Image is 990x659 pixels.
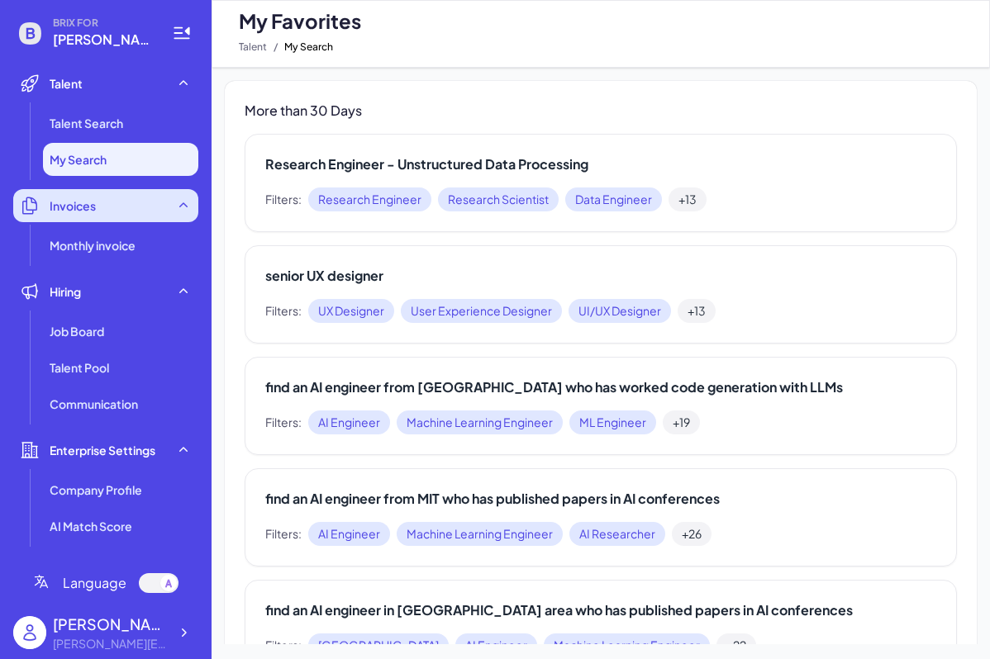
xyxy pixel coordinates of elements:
[397,522,563,546] span: Machine Learning Engineer
[50,197,96,214] span: Invoices
[265,414,302,431] span: Filters:
[455,633,537,657] span: AI Engineer
[308,299,394,323] span: UX Designer
[63,573,126,593] span: Language
[265,191,302,208] span: Filters:
[569,410,656,434] span: ML Engineer
[50,237,136,254] span: Monthly invoice
[265,377,936,397] h2: find an AI engineer from [GEOGRAPHIC_DATA] who has worked code generation with LLMs
[308,410,390,434] span: AI Engineer
[50,115,123,131] span: Talent Search
[53,17,152,30] span: BRIX FOR
[53,613,169,635] div: Fiona Sun
[308,633,449,657] span: [GEOGRAPHIC_DATA]
[53,635,169,652] div: fiona.jjsun@gmail.com
[669,187,707,211] span: +13
[265,637,302,654] span: Filters:
[544,633,710,657] span: Machine Learning Engineer
[663,410,700,434] span: +19
[308,187,431,211] span: Research Engineer
[265,154,936,174] h2: Research Engineer - Unstructured Data Processing
[50,442,155,458] span: Enterprise Settings
[569,299,671,323] span: UI/UX Designer
[284,37,333,57] span: My Search
[308,522,390,546] span: AI Engineer
[13,616,46,649] img: user_logo.png
[274,37,278,57] span: /
[245,101,957,121] h3: More than 30 Days
[397,410,563,434] span: Machine Learning Engineer
[239,7,361,34] span: My Favorites
[50,359,109,376] span: Talent Pool
[50,323,104,339] span: Job Board
[265,489,936,509] h2: find an AI engineer from MIT who has published papers in AI conferences
[565,187,662,211] span: Data Engineer
[569,522,665,546] span: AI Researcher
[50,151,107,168] span: My Search
[401,299,562,323] span: User Experience Designer
[50,396,138,412] span: Communication
[438,187,559,211] span: Research Scientist
[50,481,142,498] span: Company Profile
[265,302,302,320] span: Filters:
[50,518,132,534] span: AI Match Score
[678,299,716,323] span: +13
[672,522,712,546] span: +26
[265,525,302,543] span: Filters:
[716,633,756,657] span: +22
[53,30,152,50] span: fiona.jjsun@gmail.com
[50,283,81,300] span: Hiring
[265,600,936,620] h2: find an AI engineer in [GEOGRAPHIC_DATA] area who has published papers in AI conferences
[50,75,83,92] span: Talent
[265,266,936,286] h2: senior UX designer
